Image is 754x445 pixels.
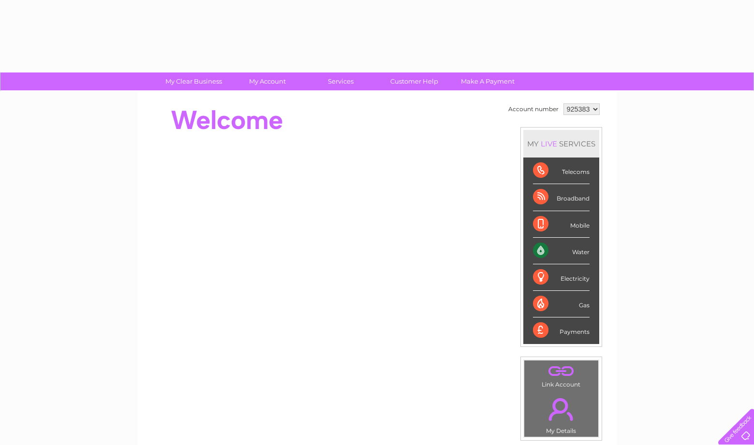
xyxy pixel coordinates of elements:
[539,139,559,148] div: LIVE
[533,264,590,291] div: Electricity
[527,392,596,426] a: .
[301,72,381,90] a: Services
[533,238,590,264] div: Water
[227,72,307,90] a: My Account
[533,291,590,317] div: Gas
[506,101,561,117] td: Account number
[533,317,590,344] div: Payments
[533,184,590,211] div: Broadband
[533,158,590,184] div: Telecoms
[448,72,528,90] a: Make A Payment
[533,211,590,238] div: Mobile
[524,360,599,390] td: Link Account
[374,72,454,90] a: Customer Help
[154,72,234,90] a: My Clear Business
[527,363,596,380] a: .
[524,390,599,437] td: My Details
[523,130,599,158] div: MY SERVICES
